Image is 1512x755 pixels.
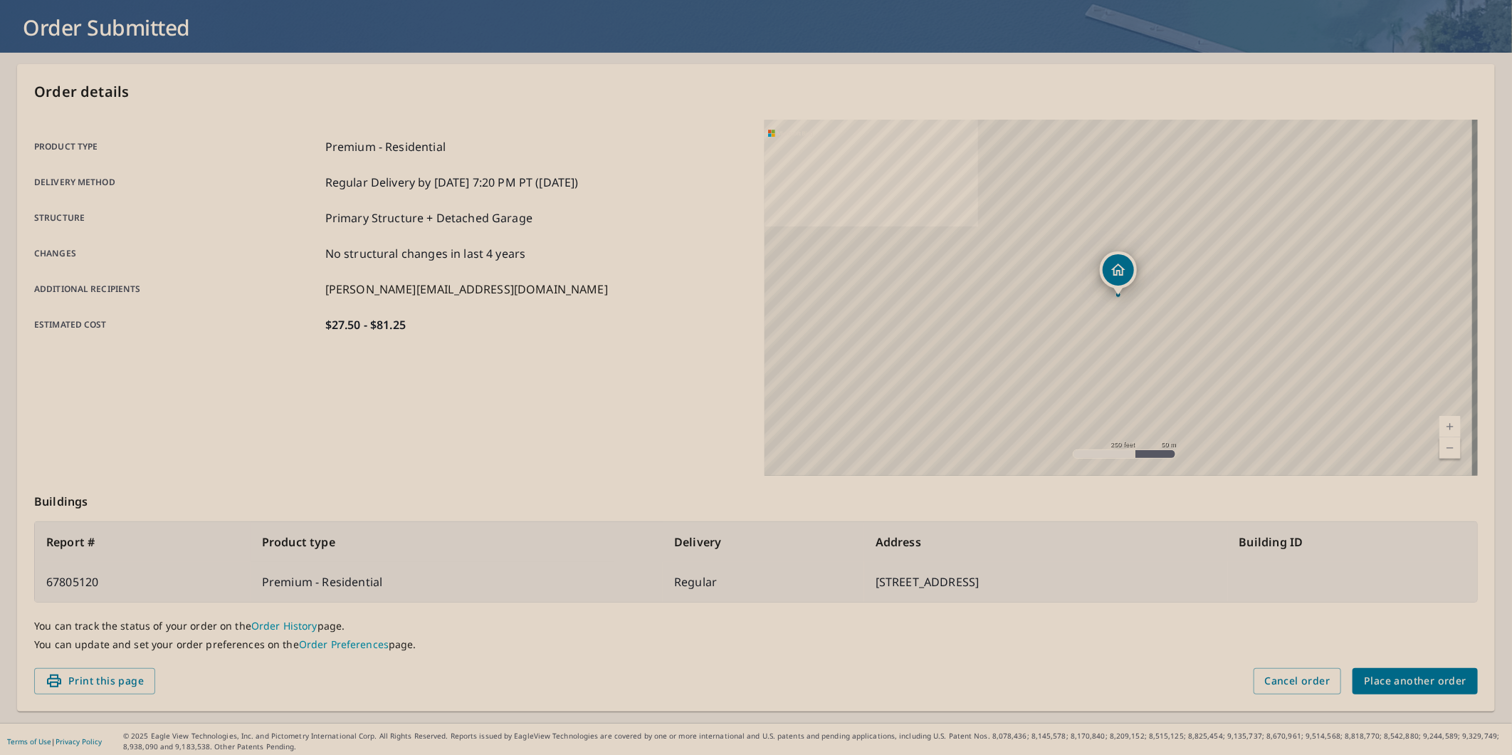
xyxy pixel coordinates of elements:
[251,619,317,632] a: Order History
[1364,672,1466,690] span: Place another order
[34,620,1478,632] p: You can track the status of your order on the page.
[34,174,320,191] p: Delivery method
[34,316,320,333] p: Estimated cost
[299,637,389,651] a: Order Preferences
[1100,251,1137,296] div: Dropped pin, building 1, Residential property, 4524 S Avers Ave Chicago, IL 60632
[34,668,155,694] button: Print this page
[7,736,51,746] a: Terms of Use
[325,316,406,333] p: $27.50 - $81.25
[325,245,526,262] p: No structural changes in last 4 years
[1254,668,1342,694] button: Cancel order
[17,13,1495,42] h1: Order Submitted
[56,736,102,746] a: Privacy Policy
[35,522,251,562] th: Report #
[325,209,532,226] p: Primary Structure + Detached Garage
[1228,522,1477,562] th: Building ID
[251,522,663,562] th: Product type
[34,281,320,298] p: Additional recipients
[34,245,320,262] p: Changes
[864,522,1228,562] th: Address
[1439,437,1461,459] a: Current Level 17, Zoom Out
[34,81,1478,103] p: Order details
[35,562,251,602] td: 67805120
[34,476,1478,521] p: Buildings
[1353,668,1478,694] button: Place another order
[663,562,864,602] td: Regular
[325,138,446,155] p: Premium - Residential
[1265,672,1330,690] span: Cancel order
[325,174,579,191] p: Regular Delivery by [DATE] 7:20 PM PT ([DATE])
[46,672,144,690] span: Print this page
[325,281,608,298] p: [PERSON_NAME][EMAIL_ADDRESS][DOMAIN_NAME]
[34,638,1478,651] p: You can update and set your order preferences on the page.
[7,737,102,746] p: |
[34,209,320,226] p: Structure
[864,562,1228,602] td: [STREET_ADDRESS]
[1439,416,1461,437] a: Current Level 17, Zoom In
[34,138,320,155] p: Product type
[123,731,1505,752] p: © 2025 Eagle View Technologies, Inc. and Pictometry International Corp. All Rights Reserved. Repo...
[251,562,663,602] td: Premium - Residential
[663,522,864,562] th: Delivery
